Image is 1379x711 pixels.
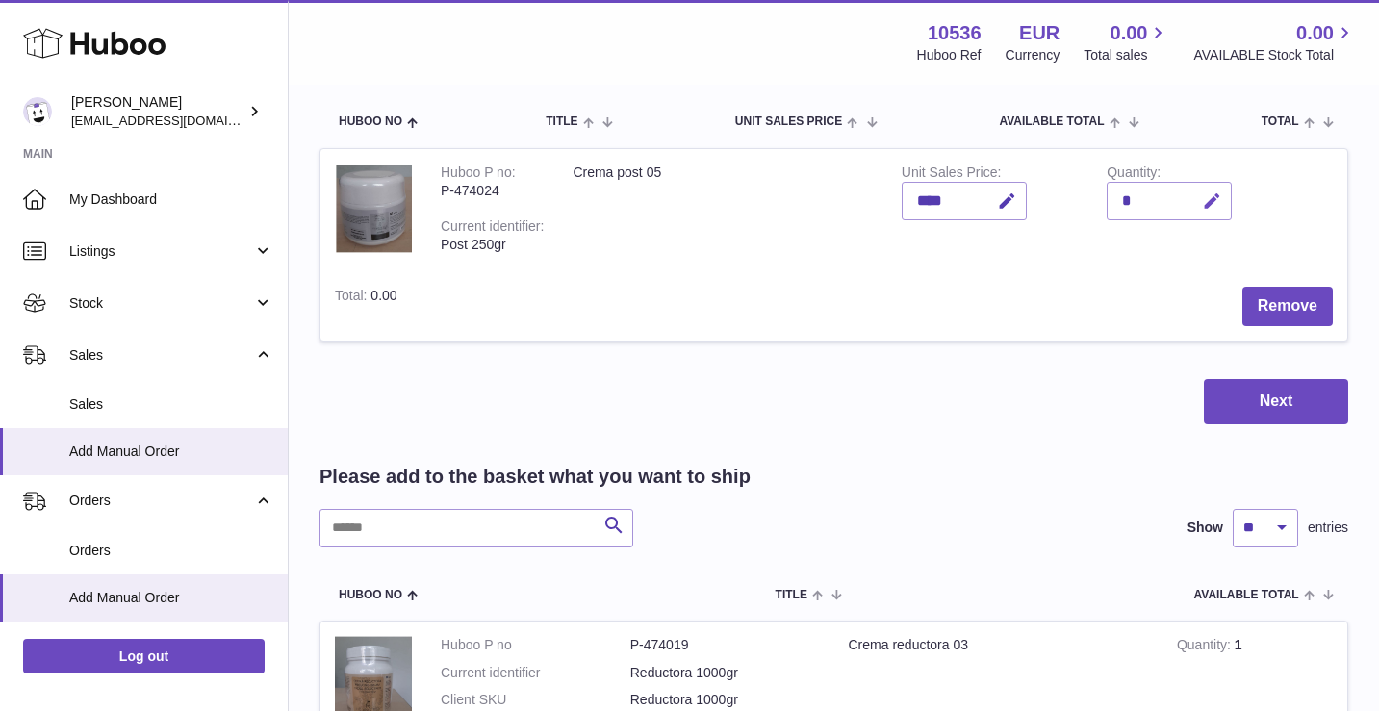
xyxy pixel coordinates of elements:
[441,664,630,682] dt: Current identifier
[370,288,396,303] span: 0.00
[339,115,402,128] span: Huboo no
[441,165,516,185] div: Huboo P no
[630,664,820,682] dd: Reductora 1000gr
[630,691,820,709] dd: Reductora 1000gr
[1194,589,1299,601] span: AVAILABLE Total
[441,236,544,254] div: Post 250gr
[441,218,544,239] div: Current identifier
[1107,165,1161,185] label: Quantity
[1193,46,1356,64] span: AVAILABLE Stock Total
[441,636,630,654] dt: Huboo P no
[69,294,253,313] span: Stock
[69,492,253,510] span: Orders
[69,190,273,209] span: My Dashboard
[23,97,52,126] img: riberoyepescamila@hotmail.com
[776,589,807,601] span: Title
[69,242,253,261] span: Listings
[1006,46,1060,64] div: Currency
[1242,287,1333,326] button: Remove
[69,443,273,461] span: Add Manual Order
[1084,46,1169,64] span: Total sales
[1177,637,1235,657] strong: Quantity
[735,115,842,128] span: Unit Sales Price
[441,182,544,200] div: P-474024
[928,20,982,46] strong: 10536
[558,149,886,273] td: Crema post 05
[71,113,283,128] span: [EMAIL_ADDRESS][DOMAIN_NAME]
[339,589,402,601] span: Huboo no
[69,346,253,365] span: Sales
[69,542,273,560] span: Orders
[917,46,982,64] div: Huboo Ref
[1187,519,1223,537] label: Show
[69,589,273,607] span: Add Manual Order
[999,115,1104,128] span: AVAILABLE Total
[1111,20,1148,46] span: 0.00
[902,165,1001,185] label: Unit Sales Price
[1193,20,1356,64] a: 0.00 AVAILABLE Stock Total
[69,395,273,414] span: Sales
[630,636,820,654] dd: P-474019
[1019,20,1060,46] strong: EUR
[319,464,751,490] h2: Please add to the basket what you want to ship
[1204,379,1348,424] button: Next
[335,164,412,254] img: Crema post 05
[23,639,265,673] a: Log out
[1296,20,1334,46] span: 0.00
[71,93,244,130] div: [PERSON_NAME]
[335,288,370,308] label: Total
[546,115,577,128] span: Title
[441,691,630,709] dt: Client SKU
[1084,20,1169,64] a: 0.00 Total sales
[1262,115,1299,128] span: Total
[1308,519,1348,537] span: entries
